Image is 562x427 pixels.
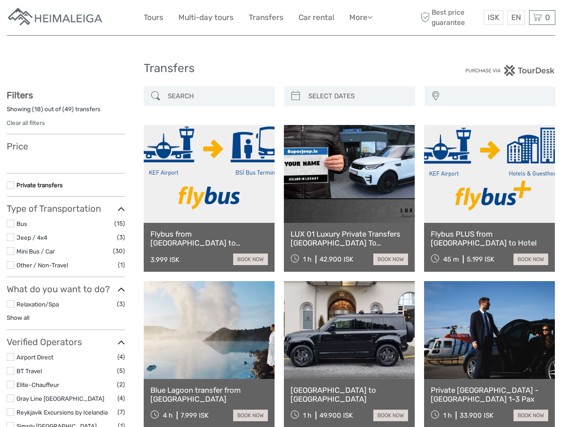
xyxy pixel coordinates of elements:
span: 1 h [303,411,311,419]
input: SELECT DATES [305,89,411,104]
div: Showing ( ) out of ( ) transfers [7,105,125,119]
a: Flybus PLUS from [GEOGRAPHIC_DATA] to Hotel [431,230,548,248]
div: 49.900 ISK [319,411,353,419]
a: Reykjavik Excursions by Icelandia [16,409,108,416]
a: Elite-Chauffeur [16,381,59,388]
a: book now [233,254,268,265]
span: (3) [117,232,125,242]
h3: What do you want to do? [7,284,125,294]
h3: Verified Operators [7,337,125,347]
div: 33.900 ISK [460,411,493,419]
a: book now [513,254,548,265]
a: book now [513,410,548,421]
span: 1 h [443,411,452,419]
a: BT Travel [16,367,42,375]
span: (1) [118,260,125,270]
span: 45 m [443,255,459,263]
input: SEARCH [164,89,270,104]
a: Transfers [249,11,283,24]
h3: Type of Transportation [7,203,125,214]
a: Other / Non-Travel [16,262,68,269]
span: (5) [117,366,125,376]
span: (4) [117,352,125,362]
a: Show all [7,314,29,321]
span: (2) [117,379,125,390]
a: Airport Direct [16,354,53,361]
a: Blue Lagoon transfer from [GEOGRAPHIC_DATA] [150,386,268,404]
strong: Filters [7,90,33,101]
a: LUX 01 Luxury Private Transfers [GEOGRAPHIC_DATA] To [GEOGRAPHIC_DATA] [291,230,408,248]
a: Bus [16,220,27,227]
a: Mini Bus / Car [16,248,55,255]
a: Tours [144,11,163,24]
span: 0 [544,13,551,22]
a: Relaxation/Spa [16,301,59,308]
span: ISK [488,13,499,22]
a: book now [233,410,268,421]
img: Apartments in Reykjavik [7,7,105,28]
a: Flybus from [GEOGRAPHIC_DATA] to [GEOGRAPHIC_DATA] BSÍ [150,230,268,248]
a: book now [373,254,408,265]
span: 4 h [163,411,173,419]
h1: Transfers [144,61,418,76]
span: (7) [117,407,125,417]
div: 5.199 ISK [467,255,494,263]
h3: Price [7,141,125,152]
a: Gray Line [GEOGRAPHIC_DATA] [16,395,104,402]
span: (3) [117,299,125,309]
span: (30) [113,246,125,256]
div: 3.999 ISK [150,256,179,264]
img: PurchaseViaTourDesk.png [465,65,555,76]
a: Jeep / 4x4 [16,234,47,241]
a: More [349,11,372,24]
label: 18 [34,105,41,113]
span: Best price guarantee [418,8,481,27]
a: Clear all filters [7,119,45,126]
div: EN [507,10,525,25]
label: 49 [65,105,72,113]
span: (4) [117,393,125,403]
div: 7.999 ISK [181,411,209,419]
a: Private transfers [16,181,63,189]
a: Private [GEOGRAPHIC_DATA] - [GEOGRAPHIC_DATA] 1-3 Pax [431,386,548,404]
span: (15) [114,218,125,229]
a: book now [373,410,408,421]
a: Car rental [299,11,334,24]
a: [GEOGRAPHIC_DATA] to [GEOGRAPHIC_DATA] [291,386,408,404]
span: 1 h [303,255,311,263]
div: 42.900 ISK [319,255,353,263]
a: Multi-day tours [178,11,234,24]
